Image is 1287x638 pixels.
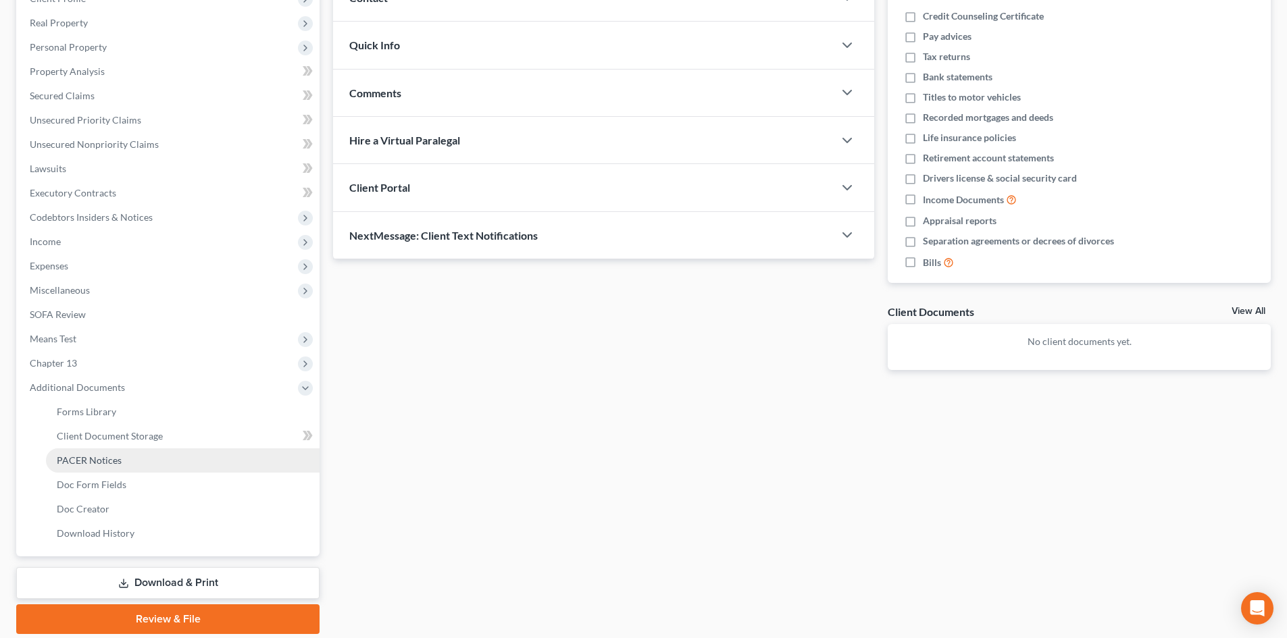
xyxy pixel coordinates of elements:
span: Recorded mortgages and deeds [923,111,1053,124]
span: Titles to motor vehicles [923,90,1021,104]
span: Doc Creator [57,503,109,514]
a: Property Analysis [19,59,320,84]
span: Bills [923,256,941,269]
span: Personal Property [30,41,107,53]
span: Separation agreements or decrees of divorces [923,234,1114,248]
span: Client Portal [349,181,410,194]
div: Client Documents [888,304,974,319]
span: Tax returns [923,50,970,63]
span: Retirement account statements [923,151,1054,165]
span: Income [30,236,61,247]
span: Real Property [30,17,88,28]
span: Executory Contracts [30,187,116,198]
a: Lawsuits [19,157,320,181]
span: Miscellaneous [30,284,90,296]
span: Pay advices [923,30,971,43]
p: No client documents yet. [899,335,1260,348]
span: Additional Documents [30,381,125,393]
span: Lawsuits [30,163,66,174]
span: Life insurance policies [923,131,1016,144]
span: Income Documents [923,193,1004,207]
span: Comments [349,86,401,99]
span: Property Analysis [30,65,105,77]
span: NextMessage: Client Text Notifications [349,229,538,242]
span: Secured Claims [30,90,95,101]
span: Codebtors Insiders & Notices [30,211,153,223]
span: Quick Info [349,38,400,51]
span: Forms Library [57,406,116,417]
a: Download History [46,521,320,546]
span: PACER Notices [57,454,122,466]
span: Appraisal reports [923,214,996,228]
a: PACER Notices [46,448,320,473]
span: Drivers license & social security card [923,171,1077,185]
span: Doc Form Fields [57,479,126,490]
span: Chapter 13 [30,357,77,369]
a: Secured Claims [19,84,320,108]
a: Executory Contracts [19,181,320,205]
a: Review & File [16,604,320,634]
a: Doc Form Fields [46,473,320,497]
span: Hire a Virtual Paralegal [349,134,460,147]
span: Expenses [30,260,68,271]
span: Means Test [30,333,76,344]
a: Forms Library [46,400,320,424]
a: Unsecured Nonpriority Claims [19,132,320,157]
span: Unsecured Nonpriority Claims [30,138,159,150]
a: Unsecured Priority Claims [19,108,320,132]
a: View All [1232,307,1265,316]
span: Unsecured Priority Claims [30,114,141,126]
a: Client Document Storage [46,424,320,448]
span: Client Document Storage [57,430,163,442]
a: Doc Creator [46,497,320,521]
a: Download & Print [16,567,320,599]
span: SOFA Review [30,309,86,320]
span: Credit Counseling Certificate [923,9,1044,23]
span: Bank statements [923,70,992,84]
div: Open Intercom Messenger [1241,592,1273,624]
a: SOFA Review [19,302,320,327]
span: Download History [57,527,134,539]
